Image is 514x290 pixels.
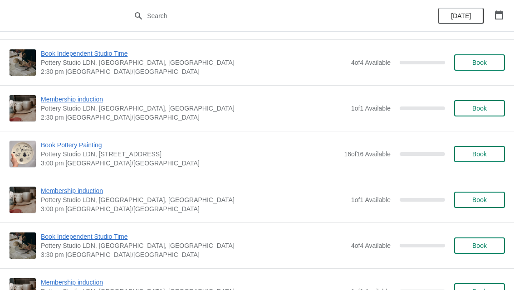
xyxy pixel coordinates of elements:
span: Membership induction [41,95,347,104]
span: 3:00 pm [GEOGRAPHIC_DATA]/[GEOGRAPHIC_DATA] [41,159,339,168]
span: Book [472,59,487,66]
span: Membership induction [41,278,347,287]
span: [DATE] [451,12,471,19]
span: 1 of 1 Available [351,196,391,203]
img: Book Pottery Painting | Pottery Studio LDN, Unit 1.3, Building A4, 10 Monro Way, London, SE10 0EJ... [10,141,36,167]
span: 4 of 4 Available [351,242,391,249]
span: 2:30 pm [GEOGRAPHIC_DATA]/[GEOGRAPHIC_DATA] [41,67,347,76]
span: 3:00 pm [GEOGRAPHIC_DATA]/[GEOGRAPHIC_DATA] [41,204,347,213]
button: Book [454,100,505,116]
img: Membership induction | Pottery Studio LDN, Monro Way, London, UK | 2:30 pm Europe/London [10,95,36,121]
span: Pottery Studio LDN, [STREET_ADDRESS] [41,150,339,159]
span: Pottery Studio LDN, [GEOGRAPHIC_DATA], [GEOGRAPHIC_DATA] [41,195,347,204]
span: Membership induction [41,186,347,195]
span: Book [472,150,487,158]
span: Book Independent Studio Time [41,232,347,241]
span: Pottery Studio LDN, [GEOGRAPHIC_DATA], [GEOGRAPHIC_DATA] [41,58,347,67]
button: Book [454,146,505,162]
img: Book Independent Studio Time | Pottery Studio LDN, London, UK | 3:30 pm Europe/London [10,232,36,258]
button: Book [454,237,505,254]
span: 3:30 pm [GEOGRAPHIC_DATA]/[GEOGRAPHIC_DATA] [41,250,347,259]
span: 1 of 1 Available [351,105,391,112]
input: Search [147,8,386,24]
span: 16 of 16 Available [344,150,391,158]
span: 2:30 pm [GEOGRAPHIC_DATA]/[GEOGRAPHIC_DATA] [41,113,347,122]
span: Book [472,196,487,203]
img: Book Independent Studio Time | Pottery Studio LDN, London, UK | 2:30 pm Europe/London [10,49,36,75]
img: Membership induction | Pottery Studio LDN, Monro Way, London, UK | 3:00 pm Europe/London [10,187,36,213]
button: Book [454,192,505,208]
span: Book Independent Studio Time [41,49,347,58]
button: Book [454,54,505,71]
span: Book Pottery Painting [41,140,339,150]
span: 4 of 4 Available [351,59,391,66]
span: Book [472,105,487,112]
span: Pottery Studio LDN, [GEOGRAPHIC_DATA], [GEOGRAPHIC_DATA] [41,104,347,113]
span: Book [472,242,487,249]
span: Pottery Studio LDN, [GEOGRAPHIC_DATA], [GEOGRAPHIC_DATA] [41,241,347,250]
button: [DATE] [438,8,484,24]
